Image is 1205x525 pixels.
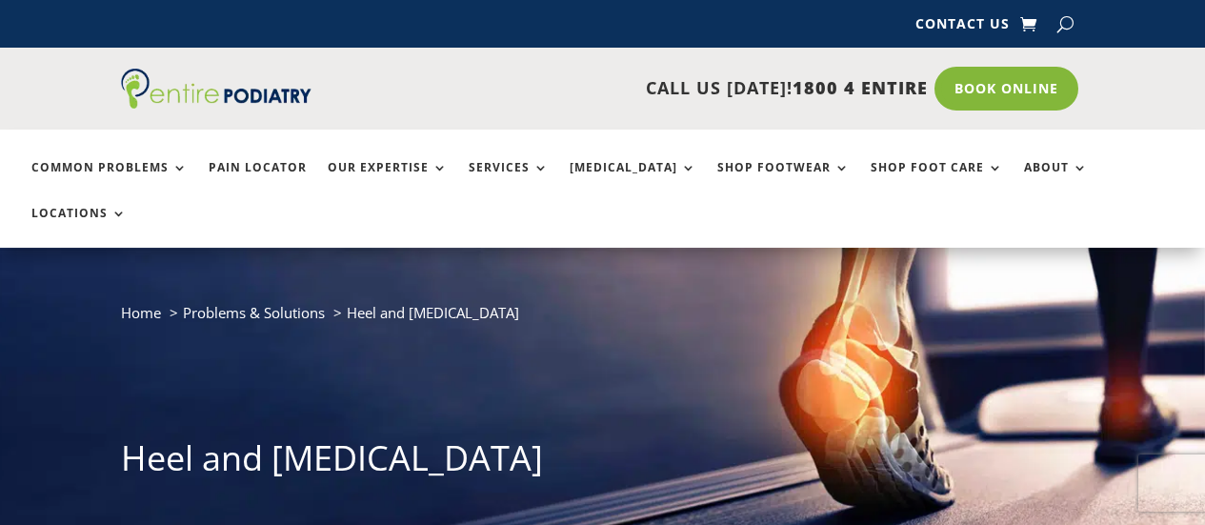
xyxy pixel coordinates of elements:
[121,303,161,322] a: Home
[183,303,325,322] a: Problems & Solutions
[469,161,549,202] a: Services
[31,161,188,202] a: Common Problems
[121,93,311,112] a: Entire Podiatry
[347,303,519,322] span: Heel and [MEDICAL_DATA]
[717,161,850,202] a: Shop Footwear
[328,161,448,202] a: Our Expertise
[871,161,1003,202] a: Shop Foot Care
[934,67,1078,111] a: Book Online
[570,161,696,202] a: [MEDICAL_DATA]
[209,161,307,202] a: Pain Locator
[337,76,928,101] p: CALL US [DATE]!
[121,300,1085,339] nav: breadcrumb
[31,207,127,248] a: Locations
[793,76,928,99] span: 1800 4 ENTIRE
[121,69,311,109] img: logo (1)
[121,434,1085,492] h1: Heel and [MEDICAL_DATA]
[915,17,1010,38] a: Contact Us
[1024,161,1088,202] a: About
